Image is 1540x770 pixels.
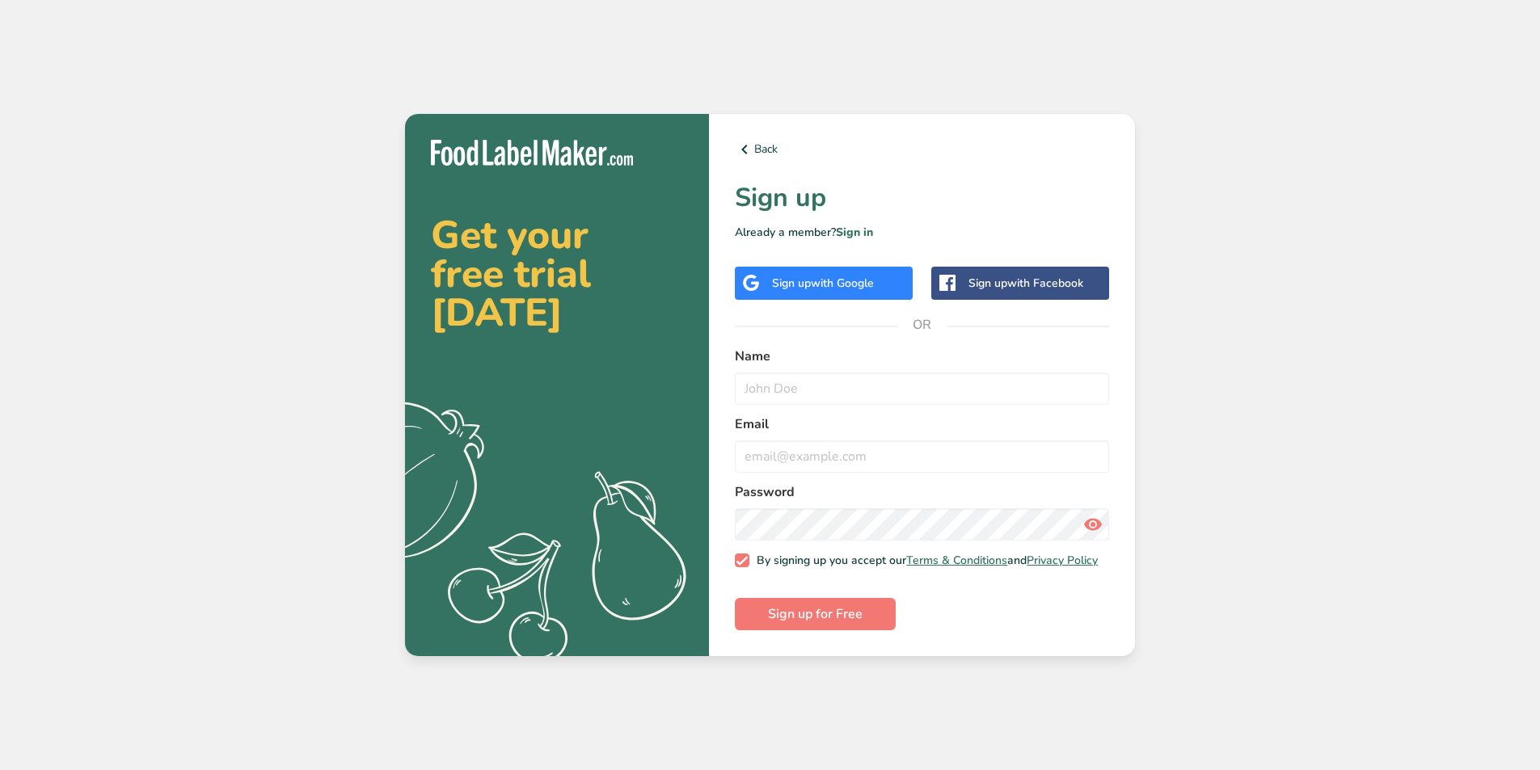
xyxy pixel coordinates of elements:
[735,372,1109,405] input: John Doe
[836,225,873,240] a: Sign in
[772,275,874,292] div: Sign up
[968,275,1083,292] div: Sign up
[898,301,947,349] span: OR
[735,347,1109,366] label: Name
[735,414,1109,434] label: Email
[431,140,633,166] img: Food Label Maker
[1027,553,1098,568] a: Privacy Policy
[768,604,863,624] span: Sign up for Free
[735,598,896,630] button: Sign up for Free
[735,140,1109,159] a: Back
[735,179,1109,217] h1: Sign up
[811,276,874,291] span: with Google
[735,482,1109,502] label: Password
[431,216,683,332] h2: Get your free trial [DATE]
[906,553,1007,568] a: Terms & Conditions
[749,553,1099,568] span: By signing up you accept our and
[735,224,1109,241] p: Already a member?
[1007,276,1083,291] span: with Facebook
[735,440,1109,473] input: email@example.com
